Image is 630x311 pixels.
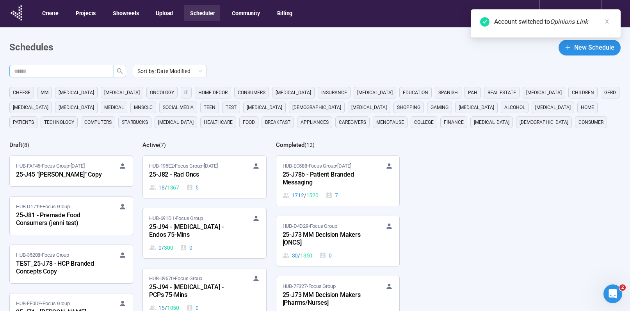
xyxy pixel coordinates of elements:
span: ( 12 ) [304,142,315,148]
div: 25-J73 MM Decision Makers [ONCS] [283,230,368,248]
span: breakfast [265,118,290,126]
span: [MEDICAL_DATA] [357,89,393,97]
span: [MEDICAL_DATA] [351,104,387,111]
span: [DEMOGRAPHIC_DATA] [292,104,341,111]
button: Create [36,5,64,21]
span: [MEDICAL_DATA] [59,89,94,97]
span: oncology [150,89,174,97]
a: HUB-35208•Focus GroupTEST_25-J78 - HCP Branded Concepts Copy [10,245,133,283]
span: / [162,243,164,252]
span: [MEDICAL_DATA] [526,89,562,97]
div: 25-J73 MM Decision Makers [Pharms/Nurses] [283,290,368,308]
span: technology [44,118,74,126]
a: HUB-FAF45•Focus Group•[DATE]25-J45 "[PERSON_NAME]" Copy [10,156,133,186]
span: Sort by: Date Modified [137,65,202,77]
span: home decor [198,89,228,97]
a: HUB-691D1•Focus Group25-J94 - [MEDICAL_DATA] - Endos 75-Mins0 / 3000 [143,208,266,258]
span: close [604,19,610,24]
h2: Draft [9,141,22,148]
iframe: Intercom live chat [603,284,622,303]
div: 0 [319,251,332,260]
span: [MEDICAL_DATA] [247,104,282,111]
a: HUB-195E2•Focus Group•[DATE]25-J82 - Rad Oncs18 / 13675 [143,156,266,198]
span: ( 7 ) [159,142,166,148]
span: finance [444,118,464,126]
span: [MEDICAL_DATA] [158,118,194,126]
span: HUB-7F327 • Focus Group [283,282,336,290]
a: HUB-EC588•Focus Group•[DATE]25-J78b - Patient Branded Messaging1712 / 15207 [276,156,399,206]
span: [MEDICAL_DATA] [535,104,571,111]
span: computers [84,118,112,126]
span: 1350 [300,251,312,260]
span: search [117,68,123,74]
div: 25-J45 "[PERSON_NAME]" Copy [16,170,102,180]
div: 0 [180,243,192,252]
div: 1712 [283,191,319,200]
span: caregivers [339,118,366,126]
div: 18 [149,183,179,192]
span: HUB-EC588 • Focus Group • [283,162,351,170]
span: consumer [578,118,603,126]
span: Patients [13,118,34,126]
span: HUB-09570 • Focus Group [149,275,202,282]
span: New Schedule [574,43,614,52]
span: [MEDICAL_DATA] [104,89,140,97]
span: HUB-D1719 • Focus Group [16,203,70,211]
span: menopause [376,118,404,126]
h2: Active [142,141,159,148]
button: Projects [69,5,101,21]
span: it [184,89,188,97]
span: / [304,191,306,200]
span: [MEDICAL_DATA] [474,118,509,126]
div: Account switched to [494,17,611,27]
button: Community [226,5,265,21]
button: plusNew Schedule [559,40,621,55]
span: [MEDICAL_DATA] [59,104,94,111]
span: college [414,118,434,126]
span: alcohol [504,104,525,111]
div: 25-J78b - Patient Branded Messaging [283,170,368,188]
span: Insurance [321,89,347,97]
button: Showreels [107,5,144,21]
span: 1520 [306,191,319,200]
div: 7 [326,191,338,200]
time: [DATE] [204,163,218,169]
span: appliances [301,118,329,126]
div: 25-J82 - Rad Oncs [149,170,235,180]
span: starbucks [122,118,148,126]
button: Scheduler [184,5,220,21]
span: [DEMOGRAPHIC_DATA] [520,118,568,126]
span: consumers [238,89,265,97]
div: TEST_25-J78 - HCP Branded Concepts Copy [16,259,102,277]
span: medical [104,104,124,111]
span: 2 [619,284,626,291]
div: 25-J94 - [MEDICAL_DATA] - Endos 75-Mins [149,222,235,240]
span: Test [226,104,237,111]
em: Opinions Link [550,18,588,25]
span: Spanish [438,89,458,97]
time: [DATE] [71,163,85,169]
span: / [165,183,167,192]
span: gaming [431,104,448,111]
span: PAH [468,89,477,97]
div: 25-J94 - [MEDICAL_DATA] - PCPs 75-Mins [149,282,235,300]
span: HUB-D4D29 • Focus Group [283,222,337,230]
span: HUB-FAF45 • Focus Group • [16,162,84,170]
button: Billing [271,5,298,21]
div: Opinions Link [548,6,591,21]
span: 300 [164,243,173,252]
span: education [403,89,428,97]
span: check-circle [480,17,489,27]
span: 1367 [167,183,179,192]
span: Food [243,118,255,126]
div: 30 [283,251,313,260]
a: HUB-D1719•Focus Group25-J81 - Premade Food Consumers (jenni test) [10,197,133,235]
span: HUB-195E2 • Focus Group • [149,162,217,170]
span: shopping [397,104,420,111]
span: MM [41,89,48,97]
a: HUB-D4D29•Focus Group25-J73 MM Decision Makers [ONCS]30 / 13500 [276,216,399,266]
span: cheese [13,89,30,97]
span: HUB-FF0DE • Focus Group [16,300,70,307]
span: healthcare [204,118,233,126]
span: plus [565,44,571,50]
